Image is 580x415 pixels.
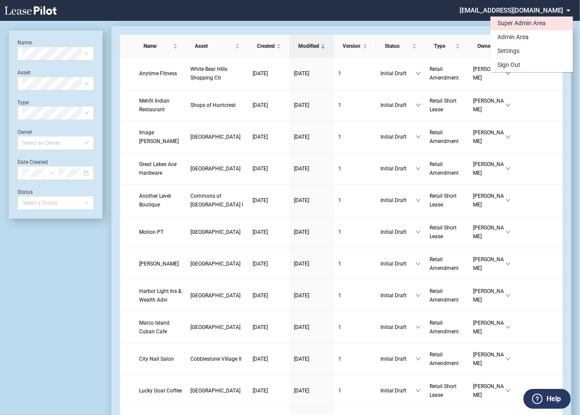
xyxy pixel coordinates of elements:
label: Help [547,393,561,405]
div: Settings [497,47,520,56]
div: Super Admin Area [497,19,546,28]
div: Sign Out [497,61,520,70]
button: Help [523,389,571,409]
div: Admin Area [497,33,529,42]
